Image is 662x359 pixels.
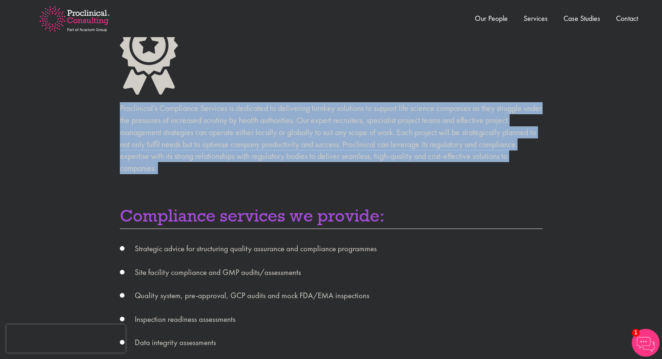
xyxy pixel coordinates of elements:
img: tab_domain_overview_orange.svg [25,54,33,61]
li: Strategic advice for structuring quality assurance and compliance programmes [120,243,543,255]
div: Domain Overview [35,55,83,61]
img: tab_keywords_by_traffic_grey.svg [92,54,100,61]
li: Inspection readiness assessments [120,313,543,326]
a: Case Studies [564,13,600,23]
img: website_grey.svg [15,24,22,32]
li: Site facility compliance and GMP audits/assessments [120,267,543,279]
a: Services [524,13,548,23]
div: Domain: [DOMAIN_NAME] [24,24,102,32]
a: Our People [475,13,508,23]
span: 1 [632,329,640,337]
li: Quality system, pre-approval, GCP audits and mock FDA/EMA inspections [120,290,543,302]
p: Proclinical’s Compliance Services is dedicated to delivering turnkey solutions to support life sc... [120,102,543,174]
img: Chatbot [632,329,660,357]
div: Keywords by Traffic [103,55,157,61]
a: Contact [616,13,638,23]
li: Data integrity assessments [120,337,543,349]
a: Privacy Policy [63,97,107,104]
img: Regulatory Affairs [120,16,178,95]
img: logo_orange.svg [15,15,22,22]
iframe: reCAPTCHA [7,325,125,352]
h4: Compliance services we provide: [120,207,543,229]
div: v 4.0.25 [26,15,46,22]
